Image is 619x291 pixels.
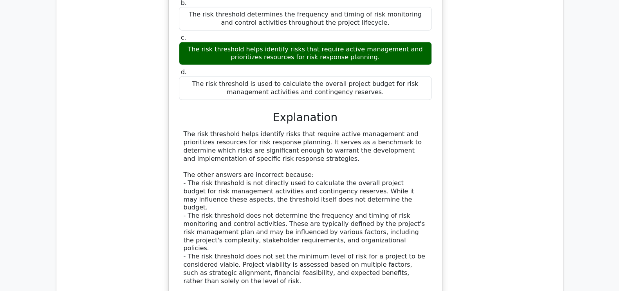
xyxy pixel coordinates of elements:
[181,68,187,76] span: d.
[184,111,427,124] h3: Explanation
[179,7,432,31] div: The risk threshold determines the frequency and timing of risk monitoring and control activities ...
[181,34,186,41] span: c.
[184,130,427,285] div: The risk threshold helps identify risks that require active management and prioritizes resources ...
[179,76,432,100] div: The risk threshold is used to calculate the overall project budget for risk management activities...
[179,42,432,65] div: The risk threshold helps identify risks that require active management and prioritizes resources ...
